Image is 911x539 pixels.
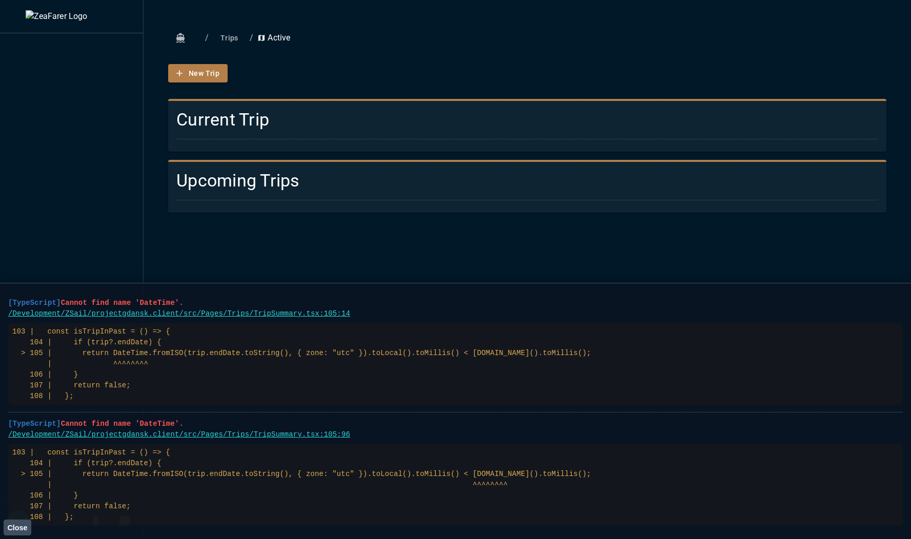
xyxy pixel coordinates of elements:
[213,29,246,48] button: Trips
[176,170,878,192] h4: Upcoming Trips
[168,64,228,83] button: New Trip
[205,32,209,44] li: /
[250,32,253,44] li: /
[176,109,878,131] h4: Current Trip
[26,10,118,23] img: ZeaFarer Logo
[257,32,290,44] p: Active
